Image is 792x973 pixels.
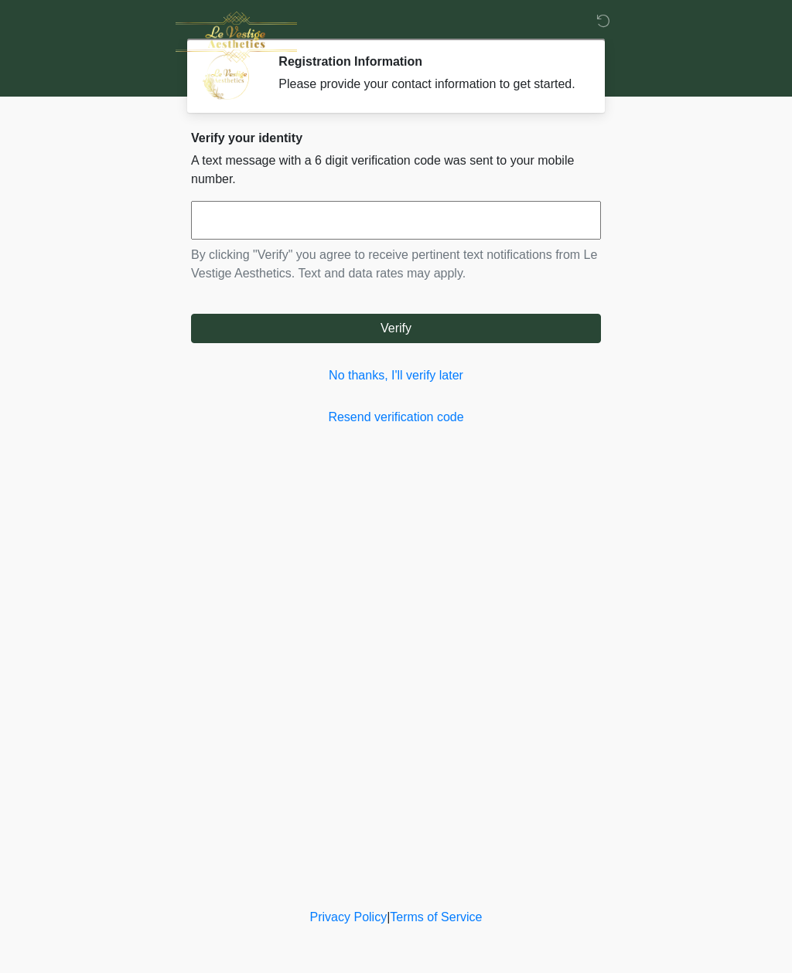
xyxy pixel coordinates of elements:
[310,910,387,924] a: Privacy Policy
[203,54,249,100] img: Agent Avatar
[387,910,390,924] a: |
[191,151,601,189] p: A text message with a 6 digit verification code was sent to your mobile number.
[191,246,601,283] p: By clicking "Verify" you agree to receive pertinent text notifications from Le Vestige Aesthetics...
[191,131,601,145] h2: Verify your identity
[278,75,578,94] div: Please provide your contact information to get started.
[191,408,601,427] a: Resend verification code
[191,314,601,343] button: Verify
[176,12,297,63] img: Le Vestige Aesthetics Logo
[390,910,482,924] a: Terms of Service
[191,366,601,385] a: No thanks, I'll verify later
